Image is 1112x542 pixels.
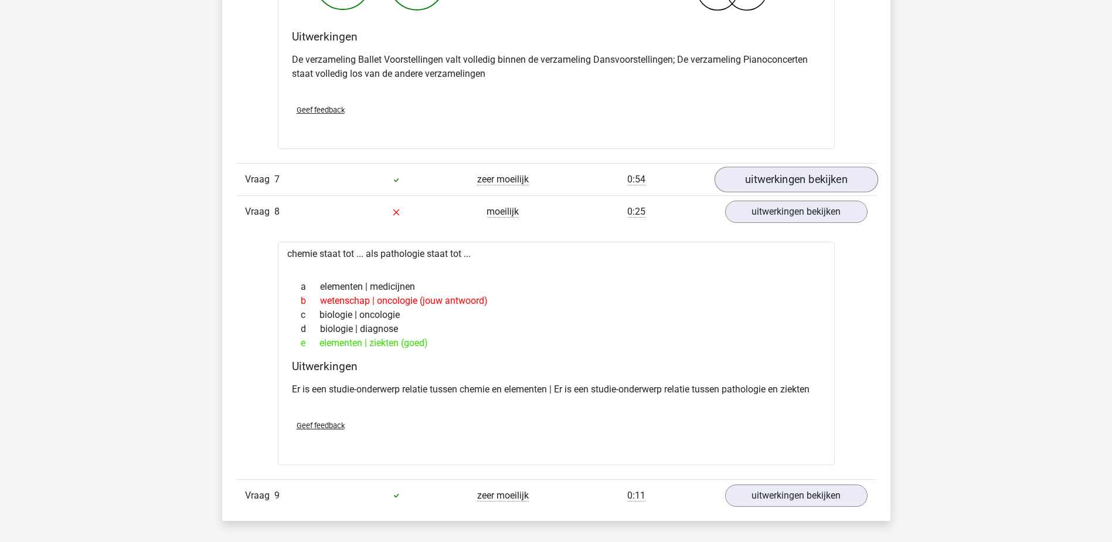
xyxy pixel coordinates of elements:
[301,280,320,294] span: a
[292,308,821,322] div: biologie | oncologie
[477,490,529,502] span: zeer moeilijk
[292,336,821,350] div: elementen | ziekten (goed)
[274,206,280,217] span: 8
[292,53,821,81] p: De verzameling Ballet Voorstellingen valt volledig binnen de verzameling Dansvoorstellingen; De v...
[245,172,274,187] span: Vraag
[292,294,821,308] div: wetenschap | oncologie (jouw antwoord)
[297,106,345,114] span: Geef feedback
[297,421,345,430] span: Geef feedback
[714,167,878,193] a: uitwerkingen bekijken
[278,242,835,465] div: chemie staat tot ... als pathologie staat tot ...
[301,336,319,350] span: e
[245,489,274,503] span: Vraag
[292,322,821,336] div: biologie | diagnose
[725,201,868,223] a: uitwerkingen bekijken
[725,485,868,507] a: uitwerkingen bekijken
[627,174,645,185] span: 0:54
[627,490,645,502] span: 0:11
[301,322,320,336] span: d
[487,206,519,218] span: moeilijk
[292,280,821,294] div: elementen | medicijnen
[274,174,280,185] span: 7
[274,490,280,501] span: 9
[245,205,274,219] span: Vraag
[301,294,320,308] span: b
[292,382,821,397] p: Er is een studie-onderwerp relatie tussen chemie en elementen | Er is een studie-onderwerp relati...
[627,206,645,218] span: 0:25
[292,360,821,373] h4: Uitwerkingen
[292,30,821,43] h4: Uitwerkingen
[477,174,529,185] span: zeer moeilijk
[301,308,319,322] span: c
